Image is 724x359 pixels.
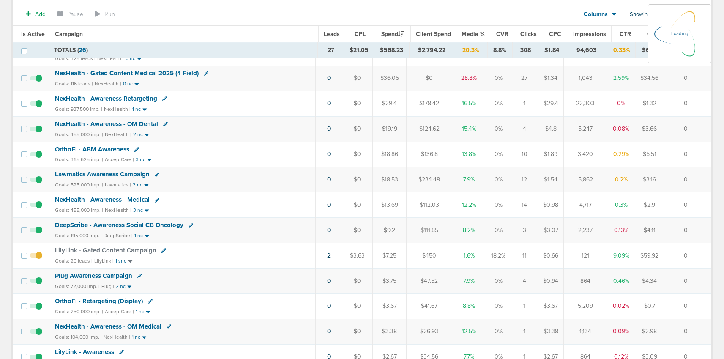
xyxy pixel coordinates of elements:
[416,30,451,38] span: Client Spend
[664,192,711,218] td: 0
[664,268,711,293] td: 0
[564,116,607,142] td: 5,247
[607,293,635,319] td: 0.02%
[511,293,538,319] td: 1
[635,243,664,269] td: $59.92
[55,170,150,178] span: Lawmatics Awareness Campaign
[327,125,331,132] a: 0
[565,43,608,58] td: 94,603
[486,293,511,319] td: 0%
[55,233,102,239] small: Goals: 195,000 imp. |
[136,156,145,163] small: 3 nc
[496,30,508,38] span: CVR
[538,268,564,293] td: $0.94
[342,167,373,192] td: $0
[115,258,126,264] small: 1 snc
[407,142,452,167] td: $136.8
[607,91,635,116] td: 0%
[407,243,452,269] td: $450
[635,192,664,218] td: $2.9
[101,283,114,289] small: Plug |
[538,293,564,319] td: $3.67
[486,91,511,116] td: 0%
[664,243,711,269] td: 0
[511,91,538,116] td: 1
[105,132,131,137] small: NexHealth |
[409,43,454,58] td: $2,794.22
[342,268,373,293] td: $0
[664,142,711,167] td: 0
[564,218,607,243] td: 2,237
[373,116,407,142] td: $19.19
[55,221,183,229] span: DeepScribe - Awareness Social CB Oncology
[564,167,607,192] td: 5,862
[664,91,711,116] td: 0
[327,74,331,82] a: 0
[630,11,678,18] span: Showing 1-50 of 198
[620,30,631,38] span: CTR
[105,309,134,315] small: AcceptCare |
[511,218,538,243] td: 3
[607,142,635,167] td: 0.29%
[549,30,561,38] span: CPC
[55,334,102,340] small: Goals: 104,000 imp. |
[55,120,158,128] span: NexHealth - Awareness - OM Dental
[342,293,373,319] td: $0
[407,66,452,91] td: $0
[486,167,511,192] td: 0%
[373,167,407,192] td: $18.53
[134,233,143,239] small: 1 nc
[373,268,407,293] td: $3.75
[327,227,331,234] a: 0
[635,293,664,319] td: $0.7
[462,30,485,38] span: Media %
[55,196,150,203] span: NexHealth - Awareness - Medical
[342,142,373,167] td: $0
[55,69,199,77] span: NexHealth - Gated Content Medical 2025 (4 Field)
[564,319,607,344] td: 1,134
[407,91,452,116] td: $178.42
[373,91,407,116] td: $29.4
[373,66,407,91] td: $36.05
[116,283,126,290] small: 2 nc
[635,268,664,293] td: $4.34
[94,258,114,264] small: LilyLink |
[511,268,538,293] td: 4
[486,218,511,243] td: 0%
[327,328,331,335] a: 0
[342,218,373,243] td: $0
[407,192,452,218] td: $112.03
[105,182,131,188] small: Lawmatics |
[486,268,511,293] td: 0%
[407,293,452,319] td: $41.67
[573,30,606,38] span: Impressions
[407,268,452,293] td: $47.52
[607,66,635,91] td: 2.59%
[105,156,134,162] small: AcceptCare |
[635,167,664,192] td: $3.16
[564,293,607,319] td: 5,209
[327,100,331,107] a: 0
[55,106,102,112] small: Goals: 937,500 imp. |
[486,142,511,167] td: 0%
[452,192,486,218] td: 12.2%
[452,167,486,192] td: 7.9%
[607,243,635,269] td: 9.09%
[55,297,143,305] span: OrthoFi - Retargeting (Display)
[407,218,452,243] td: $111.85
[671,29,688,39] p: Loading
[344,43,374,58] td: $21.05
[486,319,511,344] td: 0%
[373,319,407,344] td: $3.38
[486,243,511,269] td: 18.2%
[55,283,100,290] small: Goals: 72,000 imp. |
[513,43,539,58] td: 308
[564,243,607,269] td: 121
[318,43,344,58] td: 27
[607,116,635,142] td: 0.08%
[452,142,486,167] td: 13.8%
[55,247,156,254] span: LilyLink - Gated Content Campaign
[373,142,407,167] td: $18.86
[607,167,635,192] td: 0.2%
[55,55,96,62] small: Goals: 325 leads |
